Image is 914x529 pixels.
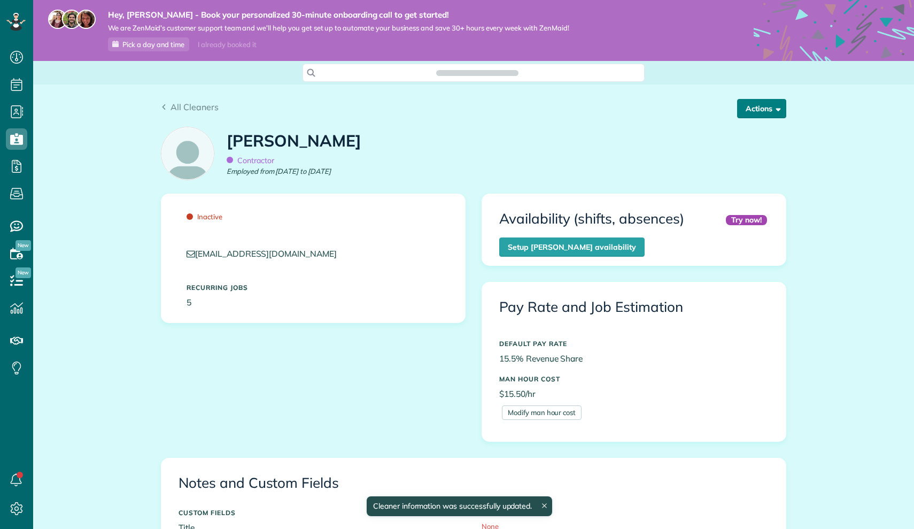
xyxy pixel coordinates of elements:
a: [EMAIL_ADDRESS][DOMAIN_NAME] [187,248,347,259]
span: Pick a day and time [122,40,184,49]
button: Actions [737,99,786,118]
img: jorge-587dff0eeaa6aab1f244e6dc62b8924c3b6ad411094392a53c71c6c4a576187d.jpg [62,10,81,29]
span: Search ZenMaid… [447,67,507,78]
h5: CUSTOM FIELDS [179,509,466,516]
p: $15.50/hr [499,388,769,400]
a: Pick a day and time [108,37,189,51]
h5: NOTES [482,509,769,516]
img: michelle-19f622bdf1676172e81f8f8fba1fb50e276960ebfe0243fe18214015130c80e4.jpg [76,10,96,29]
a: Modify man hour cost [502,405,582,420]
span: We are ZenMaid’s customer support team and we’ll help you get set up to automate your business an... [108,24,569,33]
h1: [PERSON_NAME] [227,132,361,150]
a: All Cleaners [161,101,219,113]
em: Employed from [DATE] to [DATE] [227,166,331,177]
h3: Availability (shifts, absences) [499,211,684,227]
img: maria-72a9807cf96188c08ef61303f053569d2e2a8a1cde33d635c8a3ac13582a053d.jpg [48,10,67,29]
h5: MAN HOUR COST [499,375,769,382]
span: New [16,267,31,278]
h5: DEFAULT PAY RATE [499,340,769,347]
h5: Recurring Jobs [187,284,440,291]
a: Setup [PERSON_NAME] availability [499,237,645,257]
p: 15.5% Revenue Share [499,352,769,365]
span: New [16,240,31,251]
h3: Notes and Custom Fields [179,476,769,491]
span: All Cleaners [171,102,219,112]
h3: Pay Rate and Job Estimation [499,300,769,315]
div: I already booked it [191,38,262,51]
div: Try now! [726,215,767,225]
span: Contractor [227,156,274,165]
strong: Hey, [PERSON_NAME] - Book your personalized 30-minute onboarding call to get started! [108,10,569,20]
div: Cleaner information was successfully updated. [367,496,552,516]
span: Inactive [187,212,222,221]
p: 5 [187,296,440,309]
img: employee_icon-c2f8239691d896a72cdd9dc41cfb7b06f9d69bdd837a2ad469be8ff06ab05b5f.png [161,127,214,180]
